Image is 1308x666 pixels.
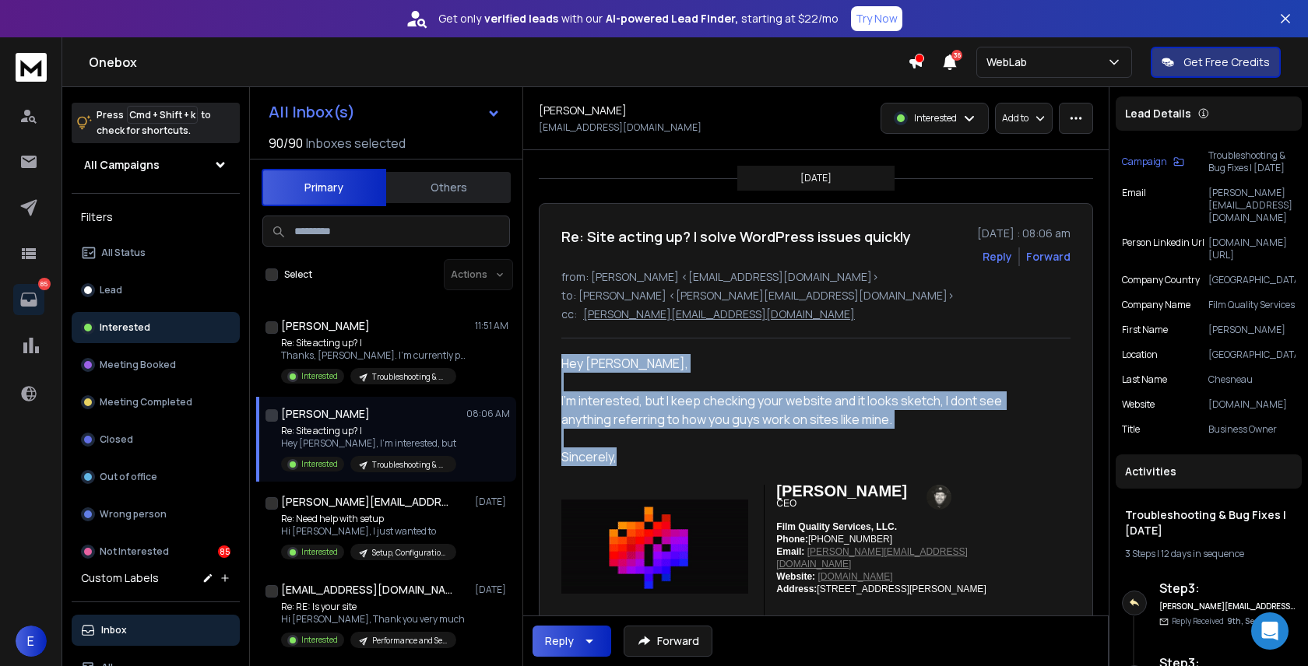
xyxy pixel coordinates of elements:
[281,601,465,613] p: Re: RE: Is your site
[1251,612,1289,650] div: Open Intercom Messenger
[281,613,465,626] p: Hi [PERSON_NAME], Thank you very much
[281,494,452,510] h1: [PERSON_NAME][EMAIL_ADDRESS][DOMAIN_NAME]
[817,571,892,582] a: [DOMAIN_NAME]
[256,96,513,128] button: All Inbox(s)
[100,471,157,483] p: Out of office
[1208,324,1296,336] p: [PERSON_NAME]
[1208,423,1296,436] p: Business Owner
[561,307,577,322] p: cc:
[545,633,574,649] div: Reply
[301,634,338,646] p: Interested
[301,546,338,558] p: Interested
[776,498,796,509] span: CEO
[1125,106,1191,121] p: Lead Details
[1125,507,1292,538] h1: Troubleshooting & Bug Fixes | [DATE]
[1208,398,1296,411] p: [DOMAIN_NAME]
[986,54,1033,70] p: WebLab
[72,149,240,181] button: All Campaigns
[16,626,47,657] button: E
[281,525,456,538] p: Hi [PERSON_NAME], I just wanted to
[281,582,452,598] h1: [EMAIL_ADDRESS][DOMAIN_NAME]
[386,170,511,205] button: Others
[72,387,240,418] button: Meeting Completed
[983,249,1012,265] button: Reply
[1208,349,1296,361] p: [GEOGRAPHIC_DATA]
[561,499,748,594] img: AIorK4xb6L6U1qQnL_m1icnNxCY7aSAQyLGuVBLulHC5iRl948boLp5E-9f54pmsrt0bybLK6Fxfdyw
[38,278,51,290] p: 85
[127,106,198,124] span: Cmd + Shift + k
[281,406,370,422] h1: [PERSON_NAME]
[1161,547,1244,560] span: 12 days in sequence
[72,536,240,567] button: Not Interested85
[301,458,338,470] p: Interested
[72,424,240,455] button: Closed
[484,11,558,26] strong: verified leads
[776,571,815,582] span: Website:
[72,615,240,646] button: Inbox
[776,534,808,545] span: Phone:
[372,547,447,559] p: Setup, Configuration & Hosting Migration
[72,499,240,530] button: Wrong person
[776,584,817,594] span: Address:
[13,284,44,315] a: 85
[281,337,468,349] p: Re: Site acting up? I
[1208,187,1296,224] p: [PERSON_NAME][EMAIL_ADDRESS][DOMAIN_NAME]
[262,169,386,206] button: Primary
[218,545,230,558] div: 85
[533,626,611,657] button: Reply
[1125,547,1155,560] span: 3 Steps
[851,6,902,31] button: Try Now
[977,226,1071,241] p: [DATE] : 08:06 am
[466,408,510,420] p: 08:06 AM
[438,11,839,26] p: Get only with our starting at $22/mo
[100,545,169,558] p: Not Interested
[926,485,951,510] img: 1687998465-475.jpg
[1208,274,1296,286] p: [GEOGRAPHIC_DATA]
[1159,579,1296,598] h6: Step 3 :
[1122,349,1158,361] p: location
[1122,274,1200,286] p: Company Country
[269,104,355,120] h1: All Inbox(s)
[72,237,240,268] button: All Status
[281,513,456,525] p: Re: Need help with setup
[475,496,510,508] p: [DATE]
[776,521,897,532] span: Film Quality Services, LLC.
[72,206,240,228] h3: Filters
[101,247,146,259] p: All Status
[561,391,1016,429] div: I'm interested, but I keep checking your website and it looks sketch, I dont see anything referri...
[776,546,967,570] a: [PERSON_NAME][EMAIL_ADDRESS][DOMAIN_NAME]
[1122,373,1167,386] p: Last Name
[475,320,510,332] p: 11:51 AM
[776,583,1016,595] td: [STREET_ADDRESS][PERSON_NAME]
[539,121,701,134] p: [EMAIL_ADDRESS][DOMAIN_NAME]
[606,11,738,26] strong: AI-powered Lead Finder,
[1208,373,1296,386] p: Chesneau
[561,447,1016,466] div: Sincerely,
[561,288,1071,303] p: to: [PERSON_NAME] <[PERSON_NAME][EMAIL_ADDRESS][DOMAIN_NAME]>
[72,275,240,306] button: Lead
[84,157,160,173] h1: All Campaigns
[1122,187,1146,224] p: Email
[1122,423,1140,436] p: title
[624,626,712,657] button: Forward
[1122,324,1168,336] p: First Name
[101,624,127,636] p: Inbox
[1208,149,1296,174] p: Troubleshooting & Bug Fixes | [DATE]
[951,50,962,61] span: 36
[16,53,47,82] img: logo
[475,584,510,596] p: [DATE]
[583,307,855,322] p: [PERSON_NAME][EMAIL_ADDRESS][DOMAIN_NAME]
[372,459,447,471] p: Troubleshooting & Bug Fixes | [DATE]
[1151,47,1281,78] button: Get Free Credits
[1208,299,1296,311] p: Film Quality Services
[1122,237,1204,261] p: Person Linkedin Url
[914,112,957,124] p: Interested
[284,268,312,281] label: Select
[100,359,176,371] p: Meeting Booked
[281,425,456,437] p: Re: Site acting up? I
[1183,54,1270,70] p: Get Free Credits
[1122,156,1167,168] p: Campaign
